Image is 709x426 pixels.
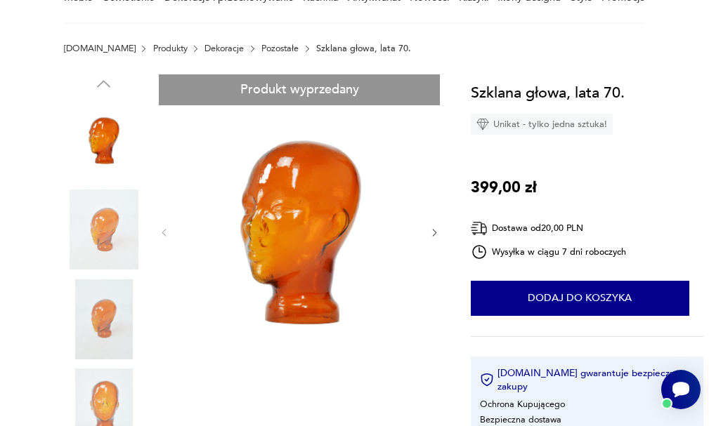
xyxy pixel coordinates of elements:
[204,44,244,53] a: Dekoracje
[476,119,489,131] img: Ikona diamentu
[480,366,694,393] button: [DOMAIN_NAME] gwarantuje bezpieczne zakupy
[471,175,537,199] p: 399,00 zł
[159,74,440,105] div: Produkt wyprzedany
[471,281,689,316] button: Dodaj do koszyka
[480,373,494,387] img: Ikona certyfikatu
[64,189,144,269] img: Zdjęcie produktu Szklana głowa, lata 70.
[471,81,625,105] h1: Szklana głowa, lata 70.
[471,114,613,135] div: Unikat - tylko jedna sztuka!
[64,44,136,53] a: [DOMAIN_NAME]
[471,220,488,237] img: Ikona dostawy
[471,220,627,237] div: Dostawa od 20,00 PLN
[153,44,188,53] a: Produkty
[661,370,701,409] iframe: Smartsupp widget button
[64,100,144,180] img: Zdjęcie produktu Szklana głowa, lata 70.
[182,74,417,390] img: Zdjęcie produktu Szklana głowa, lata 70.
[471,244,627,260] div: Wysyłka w ciągu 7 dni roboczych
[480,413,561,426] li: Bezpieczna dostawa
[261,44,299,53] a: Pozostałe
[480,398,565,411] li: Ochrona Kupującego
[316,44,411,53] p: Szklana głowa, lata 70.
[64,279,144,359] img: Zdjęcie produktu Szklana głowa, lata 70.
